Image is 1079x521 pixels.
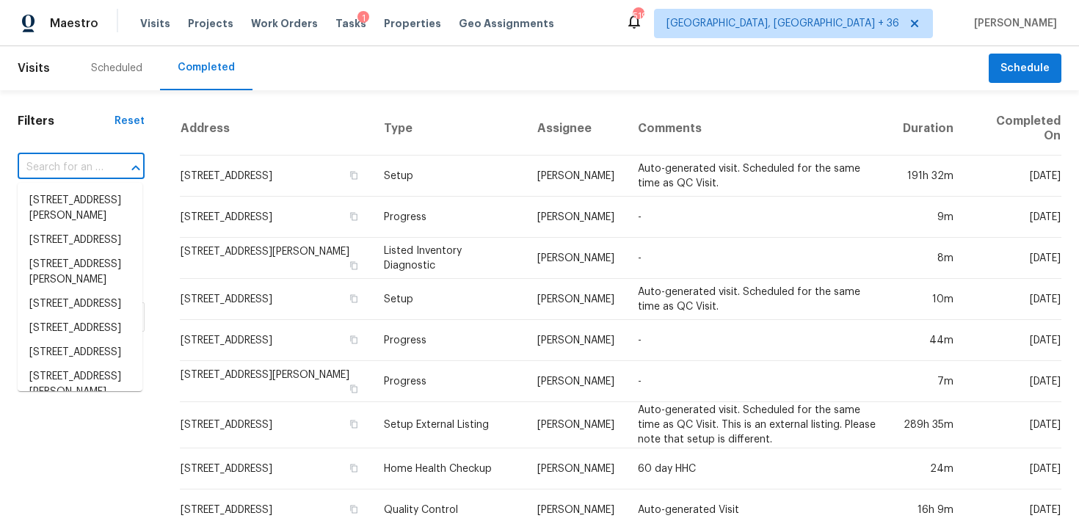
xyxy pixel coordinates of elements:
td: Setup [372,279,526,320]
button: Close [126,158,146,178]
td: 7m [891,361,965,402]
td: - [626,197,890,238]
td: Auto-generated visit. Scheduled for the same time as QC Visit. [626,156,890,197]
td: [DATE] [965,402,1061,448]
td: [DATE] [965,197,1061,238]
td: [PERSON_NAME] [526,156,626,197]
td: [STREET_ADDRESS] [180,320,372,361]
button: Copy Address [347,259,360,272]
div: 1 [357,11,369,26]
span: Projects [188,16,233,31]
span: Schedule [1000,59,1050,78]
td: [PERSON_NAME] [526,320,626,361]
td: Setup External Listing [372,402,526,448]
td: [STREET_ADDRESS] [180,197,372,238]
td: [PERSON_NAME] [526,279,626,320]
td: 44m [891,320,965,361]
td: [STREET_ADDRESS] [180,279,372,320]
td: [STREET_ADDRESS] [180,448,372,489]
td: [STREET_ADDRESS][PERSON_NAME] [180,361,372,402]
td: [STREET_ADDRESS][PERSON_NAME] [180,238,372,279]
th: Address [180,102,372,156]
td: 10m [891,279,965,320]
td: [STREET_ADDRESS] [180,402,372,448]
li: [STREET_ADDRESS] [18,292,142,316]
li: [STREET_ADDRESS] [18,316,142,340]
td: 9m [891,197,965,238]
td: Progress [372,197,526,238]
button: Copy Address [347,210,360,223]
div: Completed [178,60,235,75]
span: [PERSON_NAME] [968,16,1057,31]
button: Copy Address [347,382,360,396]
span: Tasks [335,18,366,29]
span: Work Orders [251,16,318,31]
div: Reset [115,114,145,128]
div: Scheduled [91,61,142,76]
li: [STREET_ADDRESS] [18,340,142,365]
td: Auto-generated visit. Scheduled for the same time as QC Visit. [626,279,890,320]
li: [STREET_ADDRESS] [18,228,142,252]
span: Properties [384,16,441,31]
td: [PERSON_NAME] [526,361,626,402]
td: [PERSON_NAME] [526,238,626,279]
span: Geo Assignments [459,16,554,31]
li: [STREET_ADDRESS][PERSON_NAME] [18,189,142,228]
th: Type [372,102,526,156]
button: Copy Address [347,462,360,475]
th: Comments [626,102,890,156]
td: - [626,361,890,402]
td: [DATE] [965,361,1061,402]
td: 289h 35m [891,402,965,448]
td: 191h 32m [891,156,965,197]
td: [DATE] [965,279,1061,320]
li: [STREET_ADDRESS][PERSON_NAME] [18,252,142,292]
th: Completed On [965,102,1061,156]
span: Maestro [50,16,98,31]
td: Progress [372,320,526,361]
button: Copy Address [347,503,360,516]
td: Setup [372,156,526,197]
span: Visits [140,16,170,31]
td: [DATE] [965,448,1061,489]
td: Auto-generated visit. Scheduled for the same time as QC Visit. This is an external listing. Pleas... [626,402,890,448]
th: Assignee [526,102,626,156]
span: [GEOGRAPHIC_DATA], [GEOGRAPHIC_DATA] + 36 [666,16,899,31]
td: - [626,238,890,279]
td: [PERSON_NAME] [526,402,626,448]
button: Copy Address [347,169,360,182]
td: [DATE] [965,156,1061,197]
h1: Filters [18,114,115,128]
td: 24m [891,448,965,489]
td: [STREET_ADDRESS] [180,156,372,197]
td: [DATE] [965,320,1061,361]
button: Copy Address [347,333,360,346]
div: 519 [633,9,643,23]
input: Search for an address... [18,156,103,179]
button: Copy Address [347,292,360,305]
button: Schedule [989,54,1061,84]
span: Visits [18,52,50,84]
button: Copy Address [347,418,360,431]
td: Listed Inventory Diagnostic [372,238,526,279]
th: Duration [891,102,965,156]
td: [PERSON_NAME] [526,197,626,238]
td: [DATE] [965,238,1061,279]
li: [STREET_ADDRESS][PERSON_NAME] [18,365,142,404]
td: - [626,320,890,361]
td: [PERSON_NAME] [526,448,626,489]
td: 60 day HHC [626,448,890,489]
td: Progress [372,361,526,402]
td: Home Health Checkup [372,448,526,489]
td: 8m [891,238,965,279]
